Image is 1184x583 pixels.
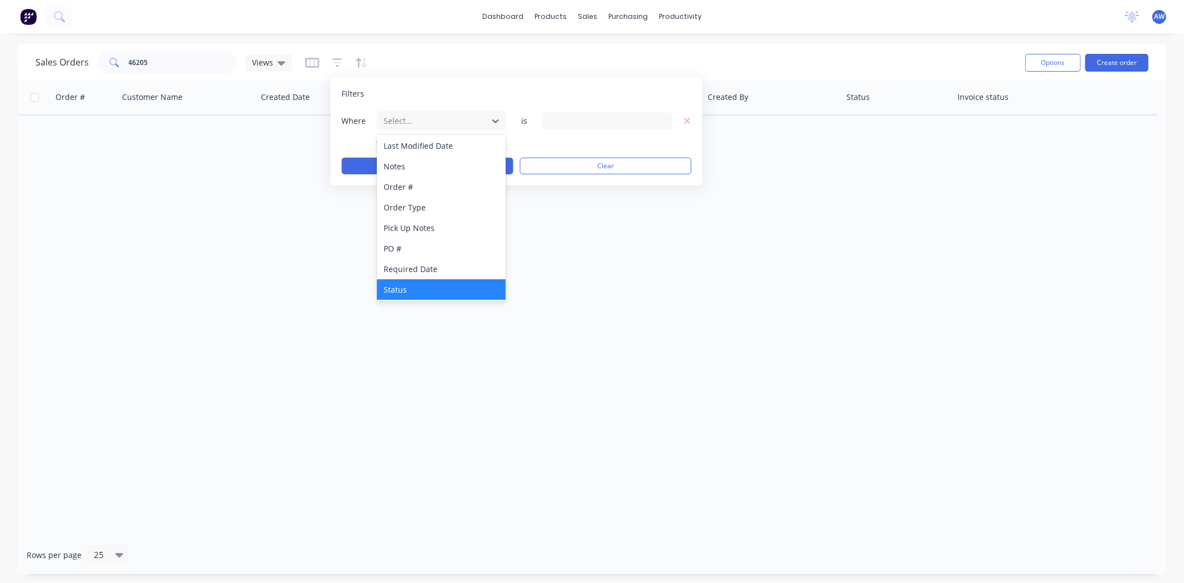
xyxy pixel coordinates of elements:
div: productivity [653,8,707,25]
div: Order # [56,92,85,103]
div: Required Date [377,259,506,279]
div: sales [572,8,603,25]
div: Pick Up Notes [377,218,506,238]
img: Factory [20,8,37,25]
div: Created By [708,92,748,103]
div: Customer Name [122,92,183,103]
div: Invoice status [958,92,1009,103]
div: products [529,8,572,25]
div: Status [847,92,870,103]
a: dashboard [477,8,529,25]
button: Options [1025,54,1081,72]
button: Apply [342,158,513,174]
span: Views [252,57,273,68]
div: PO # [377,238,506,259]
span: Where [342,115,375,126]
h1: Sales Orders [36,57,89,68]
div: purchasing [603,8,653,25]
button: Clear [520,158,692,174]
div: Status [377,279,506,300]
div: Order # [377,177,506,197]
div: Created Date [261,92,310,103]
div: Notes [377,156,506,177]
button: Create order [1085,54,1148,72]
div: Last Modified Date [377,135,506,156]
span: Filters [342,88,365,99]
button: add [376,138,507,147]
span: is [513,115,536,126]
span: AW [1154,12,1165,22]
input: Search... [129,52,237,74]
span: Rows per page [27,550,82,561]
div: Order Type [377,197,506,218]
